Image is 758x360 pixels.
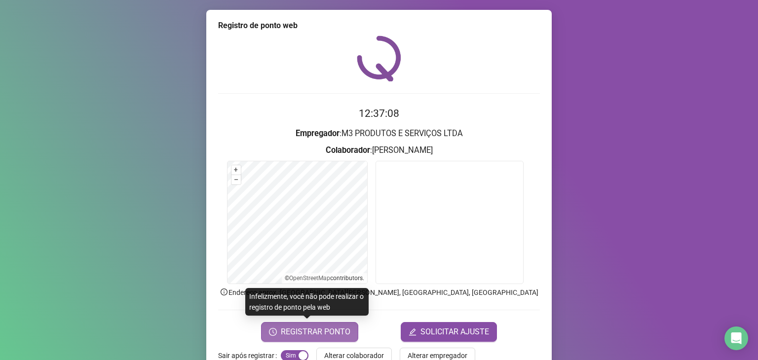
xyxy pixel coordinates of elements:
div: Registro de ponto web [218,20,540,32]
span: REGISTRAR PONTO [281,326,350,338]
div: Infelizmente, você não pode realizar o registro de ponto pela web [245,288,369,316]
span: clock-circle [269,328,277,336]
span: info-circle [220,288,228,296]
time: 12:37:08 [359,108,399,119]
p: Endereço aprox. : [GEOGRAPHIC_DATA][PERSON_NAME], [GEOGRAPHIC_DATA], [GEOGRAPHIC_DATA] [218,287,540,298]
button: – [231,175,241,184]
li: © contributors. [285,275,364,282]
strong: Colaborador [326,145,370,155]
button: + [231,165,241,175]
strong: Empregador [296,129,340,138]
span: SOLICITAR AJUSTE [420,326,489,338]
a: OpenStreetMap [289,275,330,282]
button: REGISTRAR PONTO [261,322,358,342]
h3: : [PERSON_NAME] [218,144,540,157]
img: QRPoint [357,36,401,81]
button: editSOLICITAR AJUSTE [401,322,497,342]
h3: : M3 PRODUTOS E SERVIÇOS LTDA [218,127,540,140]
span: edit [409,328,417,336]
div: Open Intercom Messenger [724,326,748,350]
